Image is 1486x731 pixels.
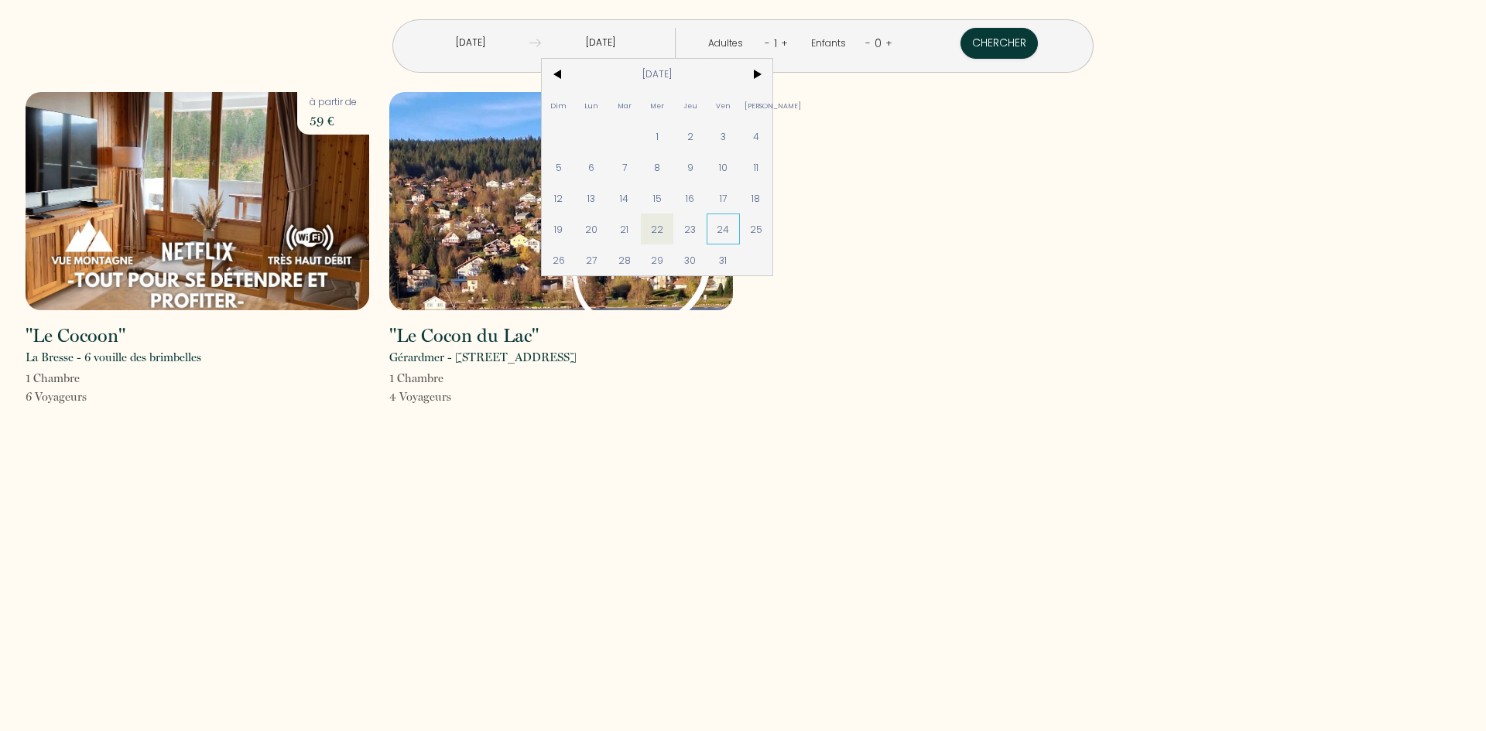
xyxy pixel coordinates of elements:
span: 6 [575,152,608,183]
span: 25 [740,213,773,244]
span: 23 [673,213,707,244]
span: 1 [641,121,674,152]
span: 3 [707,121,740,152]
p: 4 Voyageur [389,388,451,406]
span: 13 [575,183,608,213]
input: Départ [541,28,659,58]
span: s [82,390,87,404]
span: 24 [707,213,740,244]
h2: "Le Cocon du Lac" [389,326,539,345]
span: 15 [641,183,674,213]
span: 29 [641,244,674,275]
a: + [781,36,788,50]
span: 17 [707,183,740,213]
p: 59 € [310,110,357,132]
span: 9 [673,152,707,183]
a: - [865,36,871,50]
p: Gérardmer - [STREET_ADDRESS] [389,348,577,367]
span: 5 [542,152,575,183]
p: 1 Chambre [26,369,87,388]
h2: "Le Cocoon" [26,326,125,345]
span: 7 [608,152,641,183]
div: 1 [770,31,781,56]
a: + [885,36,892,50]
span: 10 [707,152,740,183]
span: 28 [608,244,641,275]
input: Arrivée [411,28,529,58]
span: 14 [608,183,641,213]
p: à partir de [310,95,357,110]
span: Mar [608,90,641,121]
span: s [447,390,451,404]
span: Dim [542,90,575,121]
div: Enfants [811,36,851,51]
img: rental-image [26,92,369,310]
span: 20 [575,213,608,244]
p: La Bresse - 6 vouille des brimbelles [26,348,201,367]
span: < [542,59,575,90]
span: 8 [641,152,674,183]
span: Lun [575,90,608,121]
span: 30 [673,244,707,275]
span: 18 [740,183,773,213]
span: Mer [641,90,674,121]
img: guests [529,37,541,49]
p: 1 Chambre [389,369,451,388]
span: Ven [707,90,740,121]
span: [PERSON_NAME] [740,90,773,121]
button: Chercher [960,28,1038,59]
span: > [740,59,773,90]
a: - [765,36,770,50]
img: rental-image [389,92,733,310]
span: 2 [673,121,707,152]
span: 31 [707,244,740,275]
span: 19 [542,213,575,244]
span: 4 [740,121,773,152]
p: 6 Voyageur [26,388,87,406]
span: 27 [575,244,608,275]
div: Adultes [708,36,748,51]
span: 22 [641,213,674,244]
div: 0 [871,31,885,56]
span: [DATE] [575,59,740,90]
span: 21 [608,213,641,244]
span: 12 [542,183,575,213]
span: 11 [740,152,773,183]
span: 16 [673,183,707,213]
span: Jeu [673,90,707,121]
span: 26 [542,244,575,275]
